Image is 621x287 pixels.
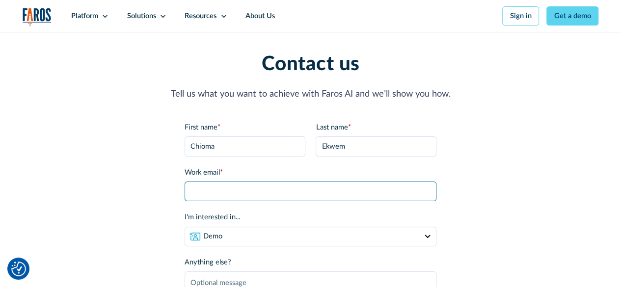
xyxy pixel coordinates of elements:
[185,122,305,133] label: First name
[23,8,52,26] img: Logo of the analytics and reporting company Faros.
[185,11,216,22] div: Resources
[23,8,52,26] a: home
[23,52,598,76] h1: Contact us
[185,257,436,268] label: Anything else?
[127,11,156,22] div: Solutions
[185,212,436,223] label: I'm interested in...
[71,11,98,22] div: Platform
[316,122,436,133] label: Last name
[185,167,436,178] label: Work email
[23,87,598,101] p: Tell us what you want to achieve with Faros AI and we’ll show you how.
[502,6,539,26] a: Sign in
[11,261,26,276] button: Cookie Settings
[546,6,598,26] a: Get a demo
[11,261,26,276] img: Revisit consent button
